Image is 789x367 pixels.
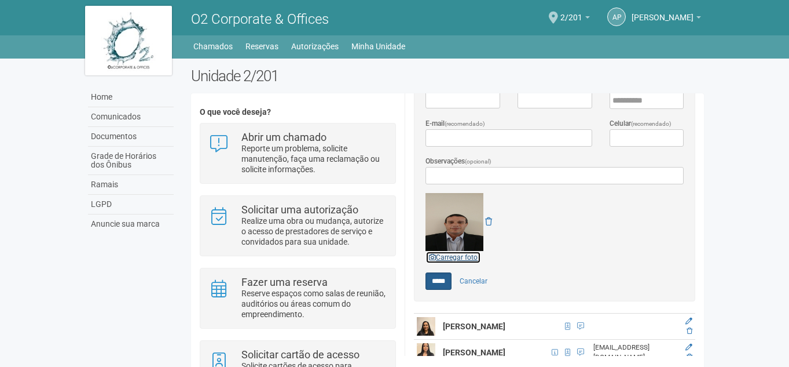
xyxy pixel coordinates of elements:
label: Observações [425,156,491,167]
a: Solicitar uma autorização Realize uma obra ou mudança, autorize o acesso de prestadores de serviç... [209,205,387,247]
a: Abrir um chamado Reporte um problema, solicite manutenção, faça uma reclamação ou solicite inform... [209,132,387,175]
strong: Solicitar cartão de acesso [241,348,359,361]
a: Editar membro [685,317,692,325]
a: Minha Unidade [351,38,405,54]
span: (recomendado) [445,121,485,127]
a: Excluir membro [687,327,692,335]
span: agatha pedro de souza [632,2,693,22]
span: 2/201 [560,2,582,22]
img: user.png [417,343,435,362]
strong: Fazer uma reserva [241,276,328,288]
a: Documentos [88,127,174,147]
a: Grade de Horários dos Ônibus [88,147,174,175]
label: Celular [610,118,671,129]
a: Excluir membro [687,353,692,361]
img: user.png [417,317,435,336]
p: Realize uma obra ou mudança, autorize o acesso de prestadores de serviço e convidados para sua un... [241,216,387,247]
h4: O que você deseja? [200,108,396,117]
strong: Solicitar uma autorização [241,204,358,216]
a: Comunicados [88,107,174,127]
strong: [PERSON_NAME] [443,322,505,331]
p: Reporte um problema, solicite manutenção, faça uma reclamação ou solicite informações. [241,143,387,175]
h2: Unidade 2/201 [191,67,704,85]
a: 2/201 [560,14,590,24]
label: E-mail [425,118,485,129]
p: Reserve espaços como salas de reunião, auditórios ou áreas comum do empreendimento. [241,288,387,319]
a: Fazer uma reserva Reserve espaços como salas de reunião, auditórios ou áreas comum do empreendime... [209,277,387,319]
a: Cancelar [453,272,494,290]
a: Editar membro [685,343,692,351]
img: logo.jpg [85,6,172,75]
a: Anuncie sua marca [88,215,174,234]
img: GetFile [425,193,483,251]
a: Remover [485,217,492,226]
a: Carregar foto [425,251,481,264]
div: [EMAIL_ADDRESS][DOMAIN_NAME] [593,343,678,362]
span: O2 Corporate & Offices [191,11,329,27]
strong: [PERSON_NAME] [443,348,505,357]
a: Autorizações [291,38,339,54]
a: [PERSON_NAME] [632,14,701,24]
a: LGPD [88,195,174,215]
a: Chamados [193,38,233,54]
span: (recomendado) [631,121,671,127]
a: ap [607,8,626,26]
a: Reservas [245,38,278,54]
a: Ramais [88,175,174,195]
strong: Abrir um chamado [241,131,326,143]
a: Home [88,88,174,107]
span: (opcional) [465,158,491,165]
